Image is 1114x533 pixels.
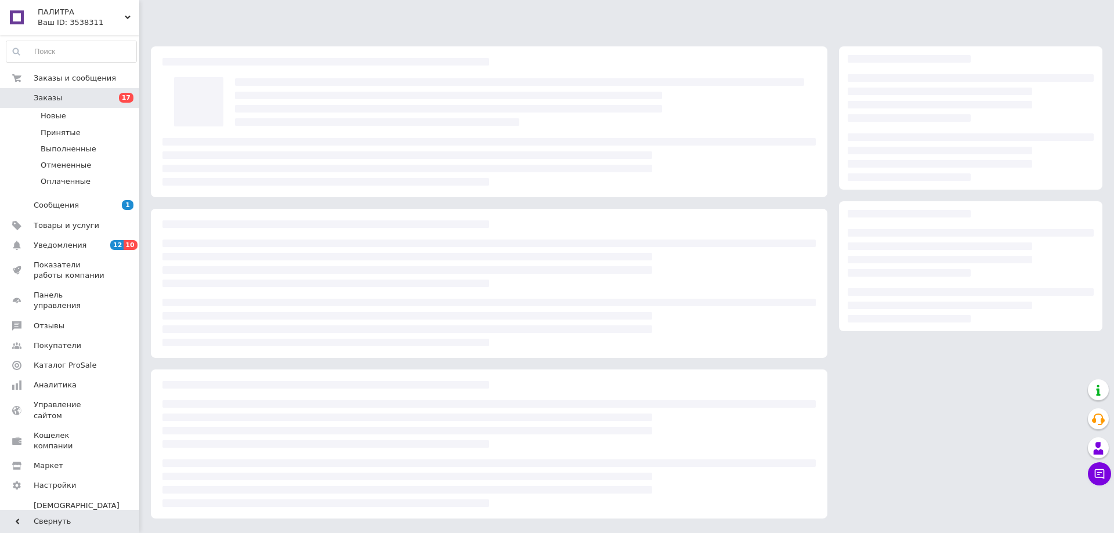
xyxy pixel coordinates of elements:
div: Ваш ID: 3538311 [38,17,139,28]
span: Управление сайтом [34,400,107,420]
span: Отзывы [34,321,64,331]
button: Чат с покупателем [1088,462,1111,485]
span: Уведомления [34,240,86,251]
span: 1 [122,200,133,210]
span: Маркет [34,461,63,471]
span: Покупатели [34,340,81,351]
span: Выполненные [41,144,96,154]
span: 10 [124,240,137,250]
span: Отмененные [41,160,91,171]
input: Поиск [6,41,136,62]
span: [DEMOGRAPHIC_DATA] и счета [34,501,120,532]
span: Настройки [34,480,76,491]
span: Новые [41,111,66,121]
span: Кошелек компании [34,430,107,451]
span: Оплаченные [41,176,91,187]
span: Каталог ProSale [34,360,96,371]
span: 12 [110,240,124,250]
span: Сообщения [34,200,79,211]
span: Показатели работы компании [34,260,107,281]
span: Товары и услуги [34,220,99,231]
span: Заказы [34,93,62,103]
span: 17 [119,93,133,103]
span: Заказы и сообщения [34,73,116,84]
span: Принятые [41,128,81,138]
span: ПАЛИТРА [38,7,125,17]
span: Панель управления [34,290,107,311]
span: Аналитика [34,380,77,390]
